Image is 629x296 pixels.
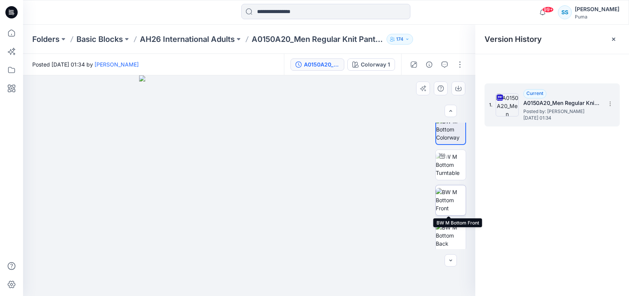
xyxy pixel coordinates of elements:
[611,36,617,42] button: Close
[423,58,435,71] button: Details
[485,35,542,44] span: Version History
[290,58,344,71] button: A0150A20_Men Regular Knit Pants_CV01
[496,93,519,116] img: A0150A20_Men Regular Knit Pants_CV01
[436,188,466,212] img: BW M Bottom Front
[523,98,600,108] h5: A0150A20_Men Regular Knit Pants_CV01
[575,14,619,20] div: Puma
[436,117,465,141] img: BW M Bottom Colorway
[361,60,390,69] div: Colorway 1
[523,115,600,121] span: [DATE] 01:34
[523,108,600,115] span: Posted by: Harry Nguyen
[252,34,383,45] p: A0150A20_Men Regular Knit Pants_CV01
[575,5,619,14] div: [PERSON_NAME]
[32,34,60,45] a: Folders
[32,60,139,68] span: Posted [DATE] 01:34 by
[436,223,466,248] img: BW M Bottom Back
[526,90,543,96] span: Current
[140,34,235,45] a: AH26 International Adults
[558,5,572,19] div: SS
[436,153,466,177] img: BW M Bottom Turntable
[76,34,123,45] a: Basic Blocks
[139,75,360,296] img: eyJhbGciOiJIUzI1NiIsImtpZCI6IjAiLCJzbHQiOiJzZXMiLCJ0eXAiOiJKV1QifQ.eyJkYXRhIjp7InR5cGUiOiJzdG9yYW...
[347,58,395,71] button: Colorway 1
[387,34,413,45] button: 174
[304,60,339,69] div: A0150A20_Men Regular Knit Pants_CV01
[396,35,403,43] p: 174
[489,101,493,108] span: 1.
[95,61,139,68] a: [PERSON_NAME]
[542,7,554,13] span: 99+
